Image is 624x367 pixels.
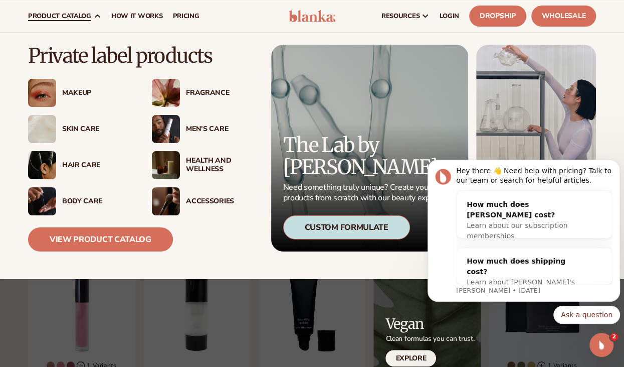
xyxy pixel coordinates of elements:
[28,79,132,107] a: Female with glitter eye makeup. Makeup
[271,45,469,252] a: Microscopic product formula. The Lab by [PERSON_NAME] Need something truly unique? Create your ow...
[152,151,256,179] a: Candles and incense on table. Health And Wellness
[289,10,336,22] img: logo
[610,333,618,341] span: 2
[283,215,410,239] div: Custom Formulate
[589,333,613,357] iframe: Intercom live chat
[62,197,132,206] div: Body Care
[28,12,91,20] span: product catalog
[28,151,132,179] a: Female hair pulled back with clips. Hair Care
[152,79,180,107] img: Pink blooming flower.
[28,187,132,215] a: Male hand applying moisturizer. Body Care
[172,12,199,20] span: pricing
[385,350,436,366] a: Explore
[385,334,474,343] p: Clean formulas you can trust.
[186,157,256,174] div: Health And Wellness
[469,6,526,27] a: Dropship
[152,115,256,143] a: Male holding moisturizer bottle. Men’s Care
[152,115,180,143] img: Male holding moisturizer bottle.
[62,161,132,170] div: Hair Care
[283,182,452,203] p: Need something truly unique? Create your own products from scratch with our beauty experts.
[111,12,163,20] span: How It Works
[152,187,180,215] img: Female with makeup brush.
[424,147,624,362] iframe: Intercom notifications message
[152,187,256,215] a: Female with makeup brush. Accessories
[381,12,420,20] span: resources
[385,316,474,332] h2: Vegan
[28,115,56,143] img: Cream moisturizer swatch.
[28,151,56,179] img: Female hair pulled back with clips.
[28,79,56,107] img: Female with glitter eye makeup.
[186,89,256,97] div: Fragrance
[28,227,173,252] a: View Product Catalog
[28,115,132,143] a: Cream moisturizer swatch. Skin Care
[28,187,56,215] img: Male hand applying moisturizer.
[152,79,256,107] a: Pink blooming flower. Fragrance
[440,12,459,20] span: LOGIN
[28,45,256,67] p: Private label products
[62,125,132,134] div: Skin Care
[531,6,596,27] a: Wholesale
[62,89,132,97] div: Makeup
[476,45,596,252] img: Female in lab with equipment.
[186,125,256,134] div: Men’s Care
[152,151,180,179] img: Candles and incense on table.
[283,134,452,178] p: The Lab by [PERSON_NAME]
[186,197,256,206] div: Accessories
